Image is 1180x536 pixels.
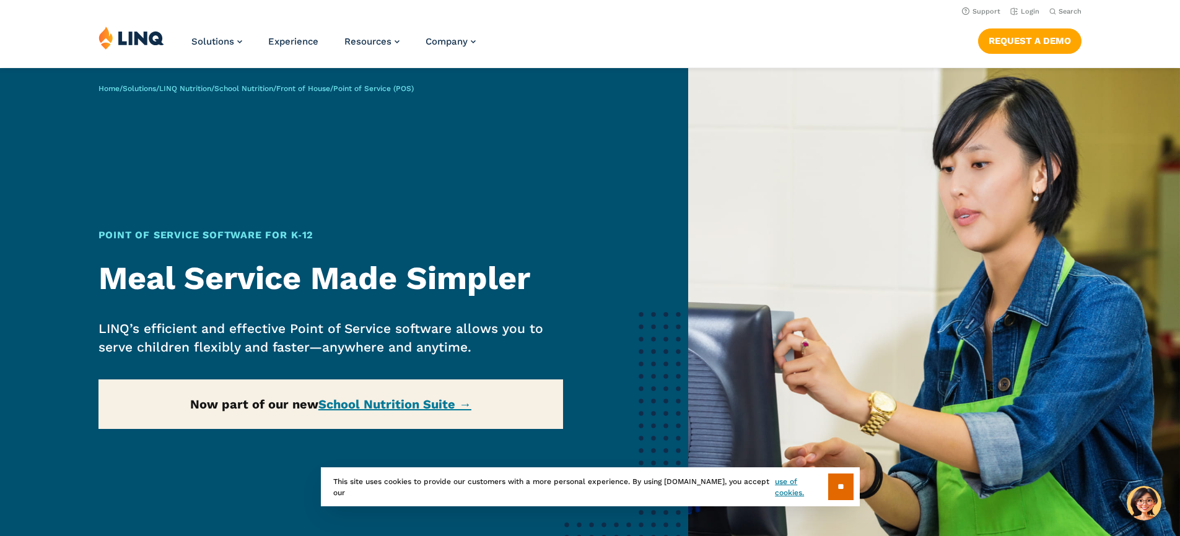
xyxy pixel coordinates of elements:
a: Support [962,7,1000,15]
span: Resources [344,36,391,47]
nav: Primary Navigation [191,26,476,67]
span: Company [426,36,468,47]
div: This site uses cookies to provide our customers with a more personal experience. By using [DOMAIN... [321,467,860,506]
a: Login [1010,7,1039,15]
a: Request a Demo [978,28,1082,53]
button: Open Search Bar [1049,7,1082,16]
a: School Nutrition Suite → [318,397,471,412]
span: / / / / / [98,84,414,93]
a: Home [98,84,120,93]
a: use of cookies. [775,476,828,498]
a: School Nutrition [214,84,273,93]
button: Hello, have a question? Let’s chat. [1127,486,1161,521]
a: Solutions [123,84,156,93]
a: LINQ Nutrition [159,84,211,93]
a: Company [426,36,476,47]
a: Front of House [276,84,330,93]
a: Solutions [191,36,242,47]
span: Point of Service (POS) [333,84,414,93]
span: Solutions [191,36,234,47]
h1: Point of Service Software for K‑12 [98,228,564,243]
span: Search [1059,7,1082,15]
nav: Button Navigation [978,26,1082,53]
strong: Now part of our new [190,397,471,412]
p: LINQ’s efficient and effective Point of Service software allows you to serve children flexibly an... [98,319,564,357]
a: Resources [344,36,400,47]
img: LINQ | K‑12 Software [98,26,164,50]
a: Experience [268,36,318,47]
strong: Meal Service Made Simpler [98,259,530,297]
